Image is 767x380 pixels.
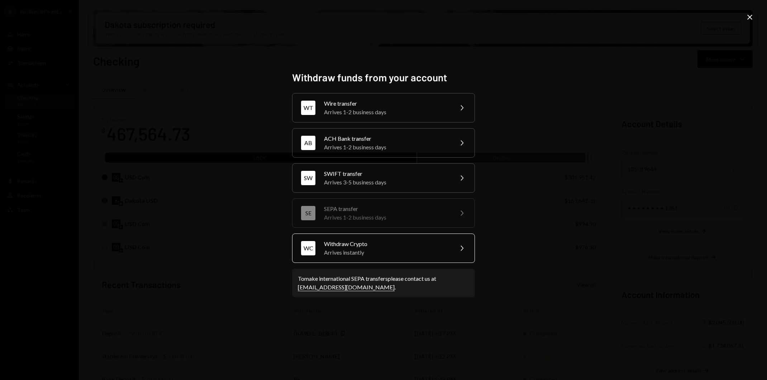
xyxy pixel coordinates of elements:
[324,248,449,257] div: Arrives instantly
[292,128,475,158] button: ABACH Bank transferArrives 1-2 business days
[292,93,475,122] button: WTWire transferArrives 1-2 business days
[301,206,315,220] div: SE
[324,143,449,151] div: Arrives 1-2 business days
[298,274,469,292] div: To make international SEPA transfers please contact us at .
[324,108,449,116] div: Arrives 1-2 business days
[324,134,449,143] div: ACH Bank transfer
[324,178,449,187] div: Arrives 3-5 business days
[301,101,315,115] div: WT
[301,241,315,255] div: WC
[301,136,315,150] div: AB
[324,169,449,178] div: SWIFT transfer
[324,213,449,222] div: Arrives 1-2 business days
[292,71,475,85] h2: Withdraw funds from your account
[324,240,449,248] div: Withdraw Crypto
[301,171,315,185] div: SW
[292,198,475,228] button: SESEPA transferArrives 1-2 business days
[324,99,449,108] div: Wire transfer
[324,205,449,213] div: SEPA transfer
[292,234,475,263] button: WCWithdraw CryptoArrives instantly
[298,284,395,291] a: [EMAIL_ADDRESS][DOMAIN_NAME]
[292,163,475,193] button: SWSWIFT transferArrives 3-5 business days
